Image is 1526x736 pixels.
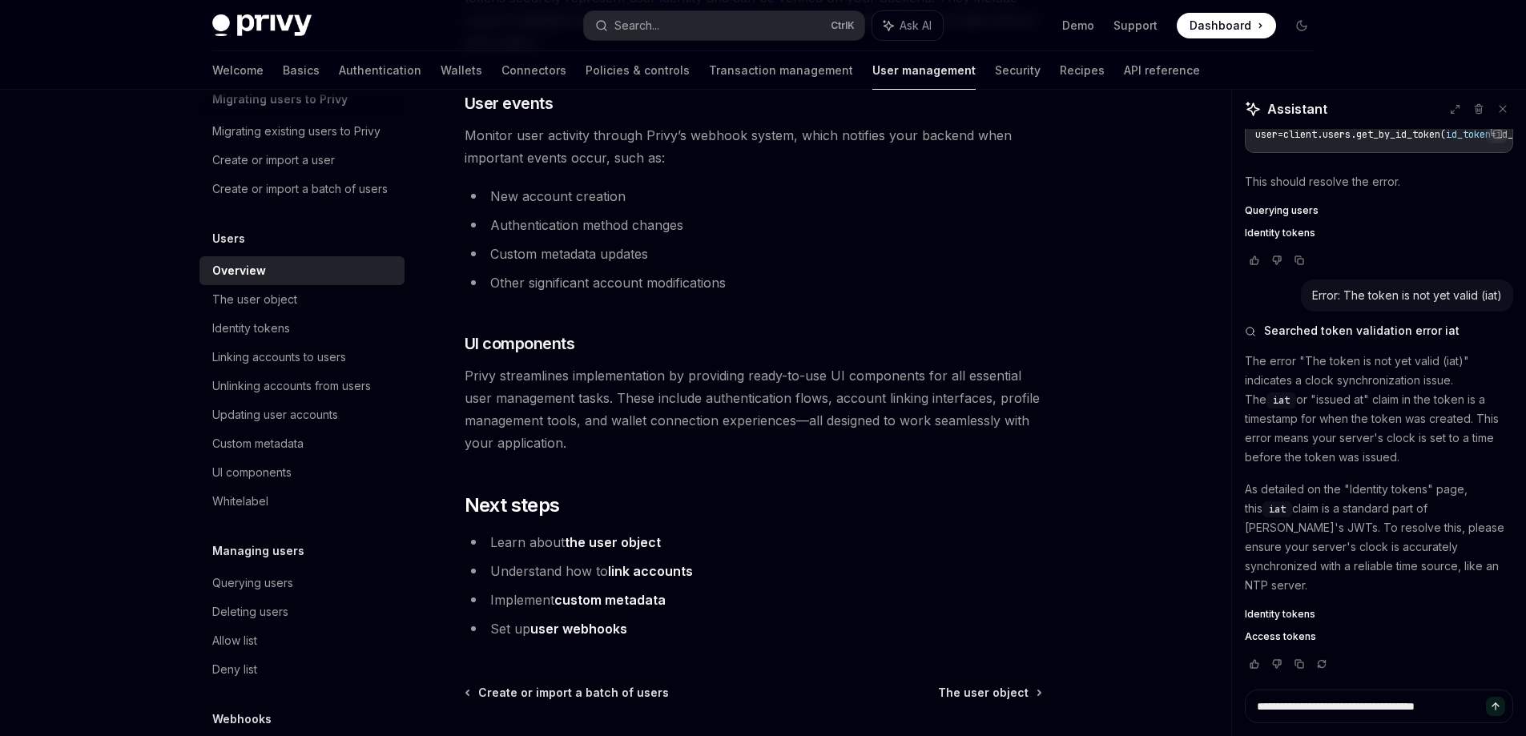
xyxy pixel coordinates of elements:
[584,11,864,40] button: Search...CtrlK
[199,117,405,146] a: Migrating existing users to Privy
[614,16,659,35] div: Search...
[1060,51,1105,90] a: Recipes
[465,185,1042,207] li: New account creation
[1312,288,1502,304] div: Error: The token is not yet valid (iat)
[212,631,257,650] div: Allow list
[199,256,405,285] a: Overview
[465,617,1042,640] li: Set up
[212,492,268,511] div: Whitelabel
[1486,123,1507,143] button: Copy the contents from the code block
[339,51,421,90] a: Authentication
[1283,128,1446,141] span: client.users.get_by_id_token(
[199,175,405,203] a: Create or import a batch of users
[1062,18,1094,34] a: Demo
[465,531,1042,553] li: Learn about
[465,271,1042,294] li: Other significant account modifications
[1190,18,1251,34] span: Dashboard
[938,685,1029,701] span: The user object
[1245,630,1316,643] span: Access tokens
[1264,323,1460,339] span: Searched token validation error iat
[212,122,380,141] div: Migrating existing users to Privy
[1245,227,1315,239] span: Identity tokens
[465,214,1042,236] li: Authentication method changes
[1245,352,1513,467] p: The error "The token is not yet valid (iat)" indicates a clock synchronization issue. The or "iss...
[1245,204,1513,217] a: Querying users
[212,541,304,561] h5: Managing users
[995,51,1041,90] a: Security
[1245,172,1513,191] p: This should resolve the error.
[1486,697,1505,716] button: Send message
[212,229,245,248] h5: Users
[465,364,1042,454] span: Privy streamlines implementation by providing ready-to-use UI components for all essential user m...
[465,92,554,115] span: User events
[212,51,264,90] a: Welcome
[586,51,690,90] a: Policies & controls
[465,243,1042,265] li: Custom metadata updates
[1269,503,1286,516] span: iat
[1177,13,1276,38] a: Dashboard
[212,573,293,593] div: Querying users
[831,19,855,32] span: Ctrl K
[212,710,272,729] h5: Webhooks
[1273,394,1290,407] span: iat
[465,493,560,518] span: Next steps
[1446,128,1491,141] span: id_token
[212,179,388,199] div: Create or import a batch of users
[199,626,405,655] a: Allow list
[1245,480,1513,595] p: As detailed on the "Identity tokens" page, this claim is a standard part of [PERSON_NAME]'s JWTs....
[466,685,669,701] a: Create or import a batch of users
[212,602,288,621] div: Deleting users
[1245,204,1319,217] span: Querying users
[530,621,627,637] a: user webhooks
[199,400,405,429] a: Updating user accounts
[212,463,292,482] div: UI components
[199,487,405,516] a: Whitelabel
[212,14,312,37] img: dark logo
[1124,51,1200,90] a: API reference
[465,124,1042,169] span: Monitor user activity through Privy’s webhook system, which notifies your backend when important ...
[199,285,405,314] a: The user object
[938,685,1041,701] a: The user object
[565,534,661,551] a: the user object
[1245,227,1513,239] a: Identity tokens
[199,314,405,343] a: Identity tokens
[199,146,405,175] a: Create or import a user
[199,597,405,626] a: Deleting users
[212,660,257,679] div: Deny list
[212,376,371,396] div: Unlinking accounts from users
[709,51,853,90] a: Transaction management
[441,51,482,90] a: Wallets
[199,655,405,684] a: Deny list
[1278,128,1283,141] span: =
[199,372,405,400] a: Unlinking accounts from users
[1245,608,1315,621] span: Identity tokens
[608,563,693,580] a: link accounts
[199,569,405,597] a: Querying users
[554,592,666,609] a: custom metadata
[212,290,297,309] div: The user object
[1267,99,1327,119] span: Assistant
[465,589,1042,611] li: Implement
[283,51,320,90] a: Basics
[212,319,290,338] div: Identity tokens
[900,18,932,34] span: Ask AI
[872,11,943,40] button: Ask AI
[212,434,304,453] div: Custom metadata
[465,560,1042,582] li: Understand how to
[465,332,575,355] span: UI components
[199,458,405,487] a: UI components
[199,429,405,458] a: Custom metadata
[1245,630,1513,643] a: Access tokens
[1245,608,1513,621] a: Identity tokens
[212,151,335,170] div: Create or import a user
[872,51,976,90] a: User management
[1245,323,1513,339] button: Searched token validation error iat
[199,343,405,372] a: Linking accounts to users
[212,405,338,424] div: Updating user accounts
[1113,18,1158,34] a: Support
[212,348,346,367] div: Linking accounts to users
[1289,13,1315,38] button: Toggle dark mode
[501,51,566,90] a: Connectors
[1255,128,1278,141] span: user
[478,685,669,701] span: Create or import a batch of users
